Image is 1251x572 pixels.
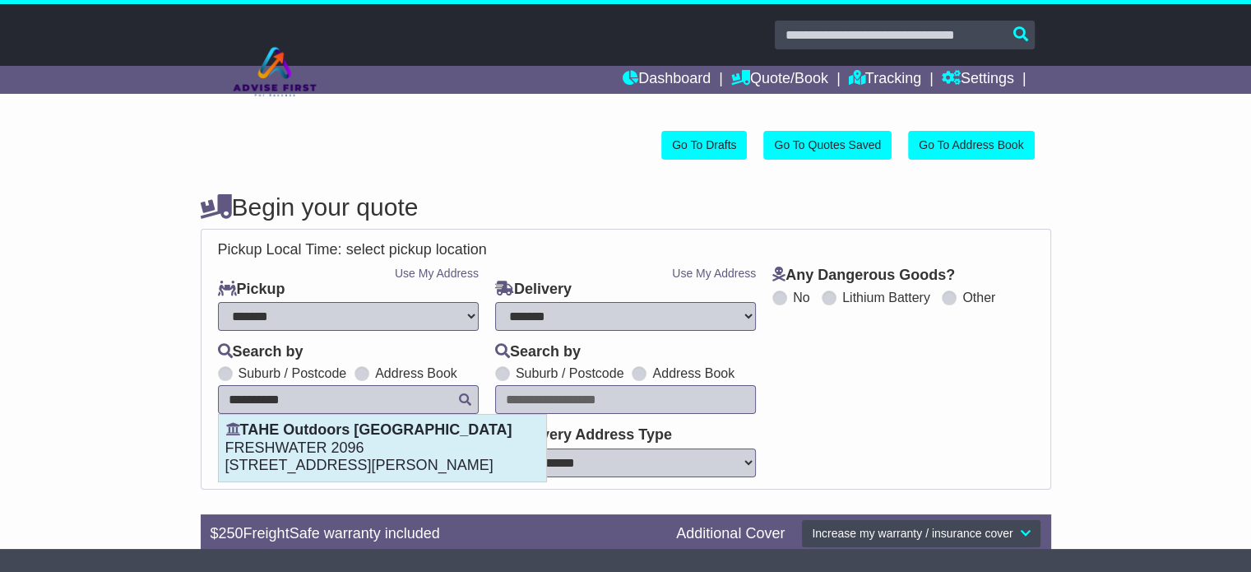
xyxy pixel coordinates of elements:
a: Dashboard [623,66,711,94]
span: 250 [219,525,243,542]
p: TAHE Outdoors [GEOGRAPHIC_DATA] [225,421,540,439]
label: Lithium Battery [842,290,930,305]
div: $ FreightSafe warranty included [202,525,669,543]
label: Other [962,290,995,305]
label: Address Book [652,365,734,381]
a: Tracking [849,66,921,94]
label: Suburb / Postcode [516,365,624,381]
a: Quote/Book [731,66,828,94]
label: Pickup [218,281,285,299]
a: Go To Drafts [661,131,747,160]
label: Delivery [495,281,572,299]
h4: Begin your quote [201,193,1051,221]
label: No [793,290,809,305]
a: Use My Address [672,267,756,280]
label: Address Book [375,365,457,381]
div: Pickup Local Time: [210,241,1042,259]
div: Additional Cover [668,525,793,543]
p: [STREET_ADDRESS][PERSON_NAME] [225,457,540,475]
label: Search by [495,343,581,361]
a: Go To Address Book [908,131,1034,160]
p: FRESHWATER 2096 [225,439,540,458]
span: select pickup location [346,241,487,258]
label: Any Dangerous Goods? [772,267,955,285]
a: Go To Quotes Saved [763,131,892,160]
button: Increase my warranty / insurance cover [801,519,1040,548]
label: Suburb / Postcode [239,365,347,381]
a: Use My Address [395,267,479,280]
label: Delivery Address Type [495,426,672,444]
a: Settings [942,66,1014,94]
span: Increase my warranty / insurance cover [812,527,1012,540]
label: Search by [218,343,303,361]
